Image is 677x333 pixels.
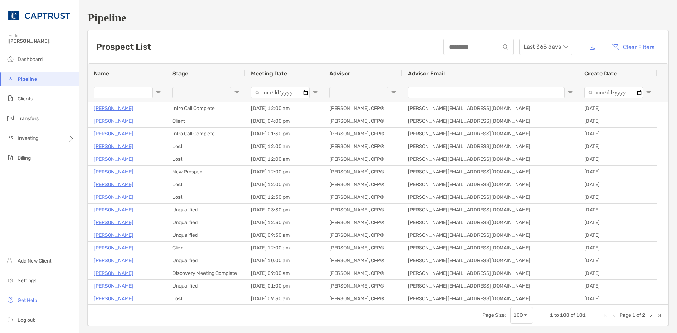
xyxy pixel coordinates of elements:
div: [DATE] 12:00 pm [245,178,324,191]
div: Intro Call Complete [167,128,245,140]
div: [PERSON_NAME][EMAIL_ADDRESS][DOMAIN_NAME] [402,153,579,165]
div: Unqualified [167,254,245,267]
a: [PERSON_NAME] [94,205,133,214]
div: New Prospect [167,166,245,178]
span: Add New Client [18,258,51,264]
div: [PERSON_NAME][EMAIL_ADDRESS][DOMAIN_NAME] [402,140,579,153]
div: Discovery Meeting Complete [167,267,245,279]
img: investing icon [6,134,15,142]
div: [PERSON_NAME], CFP® [324,115,402,127]
div: [PERSON_NAME][EMAIL_ADDRESS][DOMAIN_NAME] [402,254,579,267]
span: Pipeline [18,76,37,82]
div: [PERSON_NAME], CFP® [324,229,402,241]
input: Create Date Filter Input [584,87,643,98]
div: [PERSON_NAME], CFP® [324,178,402,191]
div: [PERSON_NAME][EMAIL_ADDRESS][DOMAIN_NAME] [402,242,579,254]
div: [PERSON_NAME], CFP® [324,242,402,254]
div: Unqualified [167,229,245,241]
div: [PERSON_NAME], CFP® [324,254,402,267]
span: to [554,312,559,318]
p: [PERSON_NAME] [94,193,133,202]
div: [DATE] [579,128,657,140]
div: [PERSON_NAME][EMAIL_ADDRESS][DOMAIN_NAME] [402,178,579,191]
div: [DATE] [579,267,657,279]
div: [DATE] 12:00 am [245,102,324,115]
span: Clients [18,96,33,102]
span: Page [620,312,631,318]
button: Open Filter Menu [391,90,397,95]
div: [DATE] 01:00 pm [245,280,324,292]
img: transfers icon [6,114,15,122]
span: Dashboard [18,56,43,62]
a: [PERSON_NAME] [94,269,133,278]
div: First Page [603,313,608,318]
div: [PERSON_NAME], CFP® [324,166,402,178]
div: [DATE] [579,254,657,267]
div: [PERSON_NAME][EMAIL_ADDRESS][DOMAIN_NAME] [402,280,579,292]
div: Previous Page [611,313,617,318]
a: [PERSON_NAME] [94,180,133,189]
span: Last 365 days [524,39,568,55]
span: Investing [18,135,38,141]
div: [DATE] [579,216,657,229]
div: [PERSON_NAME][EMAIL_ADDRESS][DOMAIN_NAME] [402,229,579,241]
span: Advisor Email [408,70,445,77]
a: [PERSON_NAME] [94,104,133,113]
div: [DATE] 12:00 am [245,242,324,254]
img: logout icon [6,315,15,324]
div: [DATE] [579,166,657,178]
div: [PERSON_NAME][EMAIL_ADDRESS][DOMAIN_NAME] [402,166,579,178]
h3: Prospect List [96,42,151,52]
div: [PERSON_NAME], CFP® [324,216,402,229]
img: pipeline icon [6,74,15,83]
img: input icon [503,44,508,50]
div: [DATE] 01:30 pm [245,128,324,140]
div: [DATE] [579,115,657,127]
span: of [571,312,575,318]
span: Get Help [18,297,37,303]
div: [PERSON_NAME], CFP® [324,267,402,279]
div: [PERSON_NAME][EMAIL_ADDRESS][DOMAIN_NAME] [402,267,579,279]
a: [PERSON_NAME] [94,129,133,138]
div: [DATE] 12:00 pm [245,166,324,178]
p: [PERSON_NAME] [94,294,133,303]
a: [PERSON_NAME] [94,282,133,290]
div: [DATE] 12:30 pm [245,216,324,229]
div: [DATE] 12:00 am [245,153,324,165]
button: Open Filter Menu [567,90,573,95]
div: [DATE] [579,178,657,191]
div: [PERSON_NAME][EMAIL_ADDRESS][DOMAIN_NAME] [402,128,579,140]
span: 1 [550,312,553,318]
a: [PERSON_NAME] [94,231,133,240]
div: Next Page [648,313,654,318]
a: [PERSON_NAME] [94,218,133,227]
div: [PERSON_NAME][EMAIL_ADDRESS][DOMAIN_NAME] [402,102,579,115]
div: [DATE] 09:30 am [245,292,324,305]
div: [DATE] [579,191,657,203]
div: [DATE] 03:30 pm [245,204,324,216]
img: clients icon [6,94,15,103]
span: 100 [560,312,569,318]
div: Lost [167,140,245,153]
a: [PERSON_NAME] [94,117,133,125]
div: [PERSON_NAME], CFP® [324,153,402,165]
div: [DATE] [579,292,657,305]
div: Unqualified [167,280,245,292]
div: Lost [167,191,245,203]
div: Unqualified [167,216,245,229]
button: Open Filter Menu [155,90,161,95]
div: [PERSON_NAME], CFP® [324,102,402,115]
a: [PERSON_NAME] [94,243,133,252]
div: Last Page [657,313,662,318]
a: [PERSON_NAME] [94,167,133,176]
a: [PERSON_NAME] [94,142,133,151]
div: [DATE] 09:30 am [245,229,324,241]
div: [PERSON_NAME][EMAIL_ADDRESS][DOMAIN_NAME] [402,292,579,305]
div: Client [167,242,245,254]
